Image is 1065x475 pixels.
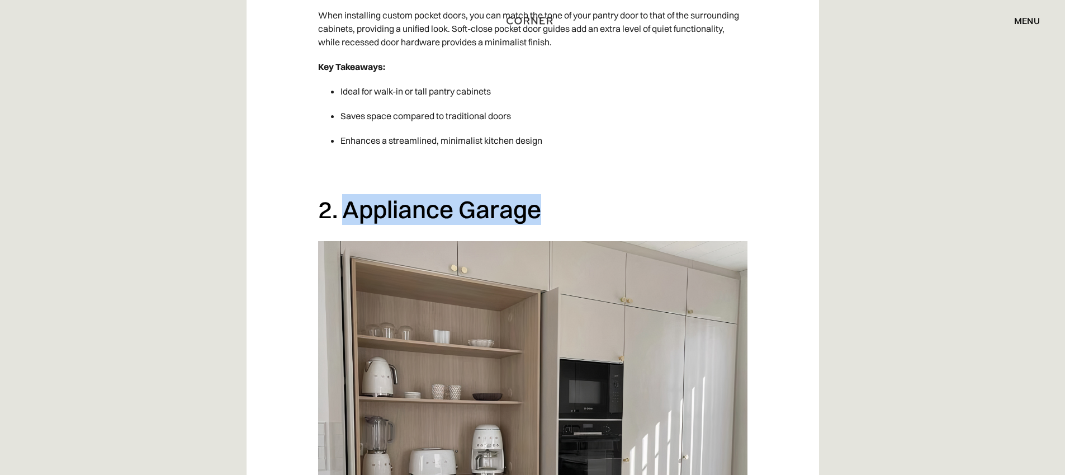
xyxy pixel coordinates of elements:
[340,104,747,128] li: Saves space compared to traditional doors
[318,158,747,183] p: ‍
[318,61,385,72] strong: Key Takeaways:
[318,194,747,225] h2: 2. Appliance Garage
[340,79,747,104] li: Ideal for walk-in or tall pantry cabinets
[497,13,568,28] a: home
[1003,11,1040,30] div: menu
[340,128,747,153] li: Enhances a streamlined, minimalist kitchen design
[1014,16,1040,25] div: menu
